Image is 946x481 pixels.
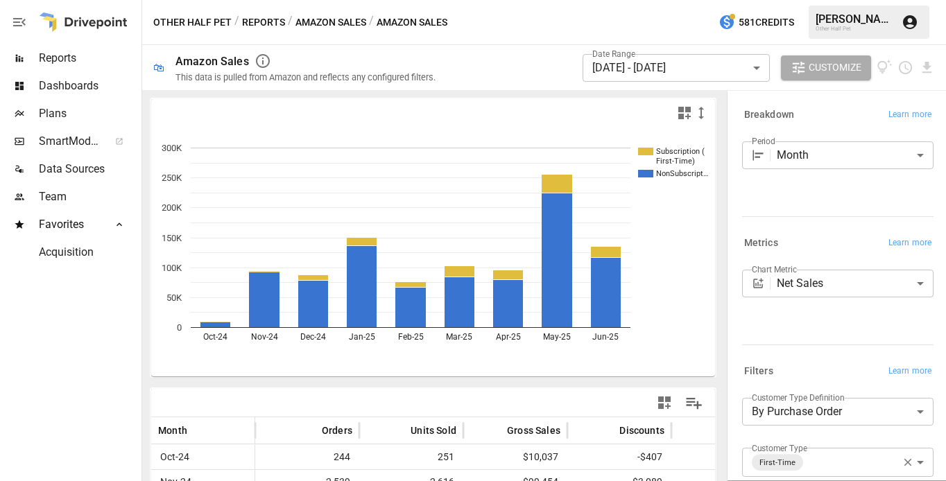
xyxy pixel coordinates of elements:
[496,332,521,342] text: Apr-25
[781,55,871,80] button: Customize
[177,322,182,333] text: 0
[712,421,732,440] button: Sort
[203,332,227,342] text: Oct-24
[175,55,249,68] div: Amazon Sales
[162,173,182,183] text: 250K
[583,54,770,82] div: [DATE] - [DATE]
[39,78,139,94] span: Dashboards
[39,50,139,67] span: Reports
[897,60,913,76] button: Schedule report
[678,445,768,469] span: -$130
[39,189,139,205] span: Team
[39,244,139,261] span: Acquisition
[153,14,232,31] button: Other Half Pet
[251,332,278,342] text: Nov-24
[166,292,182,303] text: 50K
[656,147,705,156] text: Subscription (
[507,423,560,437] span: Gross Sales
[888,236,931,250] span: Learn more
[752,135,775,147] label: Period
[295,14,366,31] button: Amazon Sales
[656,169,708,178] text: NonSubscript…
[470,445,560,469] span: $10,037
[744,364,773,379] h6: Filters
[242,14,285,31] button: Reports
[486,421,506,440] button: Sort
[888,365,931,378] span: Learn more
[713,10,800,35] button: 581Credits
[754,455,801,471] span: First-Time
[592,48,635,60] label: Date Range
[752,263,797,275] label: Chart Metric
[39,133,100,150] span: SmartModel
[369,14,374,31] div: /
[39,161,139,177] span: Data Sources
[349,332,375,342] text: Jan-25
[162,143,182,153] text: 300K
[162,263,182,273] text: 100K
[809,59,861,76] span: Customize
[656,157,695,166] text: First-Time)
[300,332,326,342] text: Dec-24
[162,233,182,243] text: 150K
[877,55,893,80] button: View documentation
[262,445,352,469] span: 244
[619,423,664,437] span: Discounts
[678,387,709,419] button: Manage Columns
[777,270,934,297] div: Net Sales
[739,14,794,31] span: 581 Credits
[543,332,571,342] text: May-25
[390,421,409,440] button: Sort
[158,423,187,437] span: Month
[151,127,715,376] svg: A chart.
[888,108,931,122] span: Learn more
[398,332,424,342] text: Feb-25
[599,421,618,440] button: Sort
[816,26,893,32] div: Other Half Pet
[322,423,352,437] span: Orders
[234,14,239,31] div: /
[744,236,778,251] h6: Metrics
[919,60,935,76] button: Download report
[189,421,208,440] button: Sort
[744,107,794,123] h6: Breakdown
[39,216,100,233] span: Favorites
[301,421,320,440] button: Sort
[162,202,182,213] text: 200K
[288,14,293,31] div: /
[752,392,845,403] label: Customer Type Definition
[158,445,191,469] span: Oct-24
[366,445,456,469] span: 251
[592,332,619,342] text: Jun-25
[777,141,934,169] div: Month
[574,445,664,469] span: -$407
[175,72,436,82] div: This data is pulled from Amazon and reflects any configured filters.
[411,423,456,437] span: Units Sold
[446,332,472,342] text: Mar-25
[39,105,139,122] span: Plans
[816,12,893,26] div: [PERSON_NAME]
[752,442,807,454] label: Customer Type
[153,61,164,74] div: 🛍
[742,398,934,426] div: By Purchase Order
[99,131,109,148] span: ™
